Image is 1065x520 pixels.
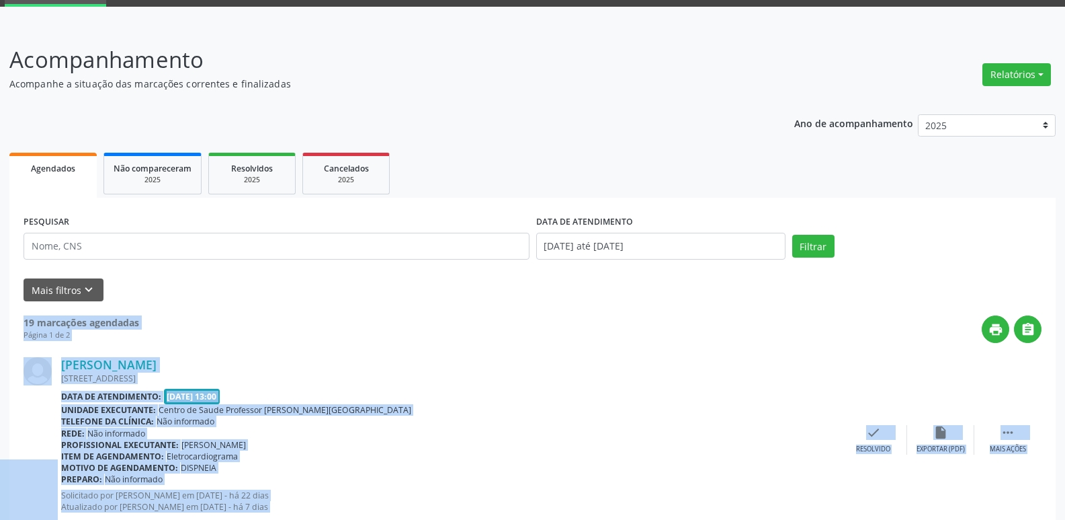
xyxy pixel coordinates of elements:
button:  [1014,315,1041,343]
span: DISPNEIA [181,462,216,474]
label: PESQUISAR [24,212,69,233]
i: keyboard_arrow_down [81,283,96,297]
p: Solicitado por [PERSON_NAME] em [DATE] - há 22 dias Atualizado por [PERSON_NAME] em [DATE] - há 7... [61,490,840,513]
p: Ano de acompanhamento [794,114,913,131]
div: [STREET_ADDRESS] [61,373,840,384]
a: [PERSON_NAME] [61,357,157,372]
strong: 19 marcações agendadas [24,316,139,329]
label: DATA DE ATENDIMENTO [536,212,633,233]
span: Cancelados [324,163,369,174]
button: Mais filtroskeyboard_arrow_down [24,278,103,302]
b: Unidade executante: [61,404,156,416]
span: Eletrocardiograma [167,451,238,462]
button: Filtrar [792,235,835,258]
input: Nome, CNS [24,233,529,260]
b: Rede: [61,428,85,439]
i: insert_drive_file [933,425,948,440]
div: 2025 [218,175,286,185]
p: Acompanhe a situação das marcações correntes e finalizadas [9,77,742,91]
span: [DATE] 13:00 [164,389,220,404]
span: Centro de Saude Professor [PERSON_NAME][GEOGRAPHIC_DATA] [159,404,411,416]
div: Resolvido [856,445,890,454]
i:  [1021,322,1035,337]
div: Mais ações [990,445,1026,454]
button: Relatórios [982,63,1051,86]
b: Data de atendimento: [61,391,161,402]
b: Profissional executante: [61,439,179,451]
span: Não informado [87,428,145,439]
span: Não informado [105,474,163,485]
b: Motivo de agendamento: [61,462,178,474]
b: Telefone da clínica: [61,416,154,427]
button: print [982,315,1009,343]
div: 2025 [114,175,191,185]
span: Não compareceram [114,163,191,174]
span: [PERSON_NAME] [181,439,246,451]
p: Acompanhamento [9,43,742,77]
input: Selecione um intervalo [536,233,785,260]
span: Resolvidos [231,163,273,174]
img: img [24,357,52,385]
i:  [1000,425,1015,440]
span: Agendados [31,163,75,174]
i: print [988,322,1003,337]
div: 2025 [312,175,380,185]
b: Preparo: [61,474,102,485]
div: Página 1 de 2 [24,330,139,341]
span: Não informado [157,416,214,427]
div: Exportar (PDF) [917,445,965,454]
i: check [866,425,881,440]
b: Item de agendamento: [61,451,164,462]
